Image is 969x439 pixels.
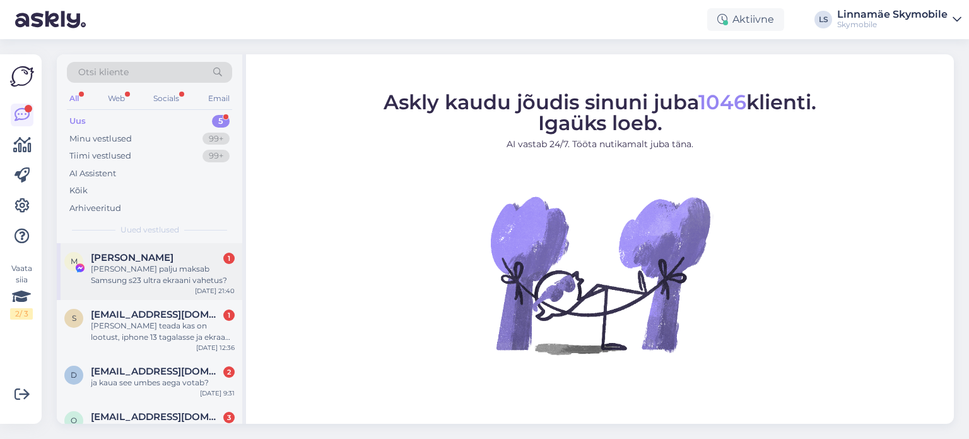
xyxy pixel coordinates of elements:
[707,8,784,31] div: Aktiivne
[223,412,235,423] div: 3
[120,224,179,236] span: Uued vestlused
[91,320,235,343] div: [PERSON_NAME] teada kas on lootust, iphone 13 tagalasse ja ekraan katki, ei ole kerged [PERSON_NA...
[69,133,132,145] div: Minu vestlused
[698,90,746,114] span: 1046
[837,20,948,30] div: Skymobile
[10,64,34,88] img: Askly Logo
[67,90,81,107] div: All
[151,90,182,107] div: Socials
[223,366,235,378] div: 2
[69,184,88,197] div: Kõik
[91,411,222,423] span: olgaan72@mail.ru
[91,366,222,377] span: dianatorgasova8@gmail.com
[212,115,230,128] div: 5
[203,150,230,162] div: 99+
[10,308,33,320] div: 2 / 3
[69,202,121,215] div: Arhiveeritud
[384,138,816,151] p: AI vastab 24/7. Tööta nutikamalt juba täna.
[814,11,832,28] div: LS
[72,313,76,323] span: s
[69,115,86,128] div: Uus
[196,343,235,352] div: [DATE] 12:36
[91,377,235,388] div: ja kaua see umbes aega votab?
[71,370,77,380] span: d
[195,286,235,296] div: [DATE] 21:40
[10,263,33,320] div: Vaata siia
[71,256,78,266] span: M
[203,133,230,145] div: 99+
[837,9,961,30] a: Linnamäe SkymobileSkymobile
[91,309,222,320] span: siiirimeeder@gmail.com
[78,66,129,79] span: Otsi kliente
[69,150,131,162] div: Tiimi vestlused
[837,9,948,20] div: Linnamäe Skymobile
[105,90,127,107] div: Web
[69,167,116,180] div: AI Assistent
[384,90,816,135] span: Askly kaudu jõudis sinuni juba klienti. Igaüks loeb.
[223,310,235,321] div: 1
[223,253,235,264] div: 1
[486,161,714,388] img: No Chat active
[71,416,77,425] span: o
[206,90,232,107] div: Email
[200,388,235,398] div: [DATE] 9:31
[91,263,235,286] div: [PERSON_NAME] palju maksab Samsung s23 ultra ekraani vahetus?
[91,252,173,263] span: Martin Paas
